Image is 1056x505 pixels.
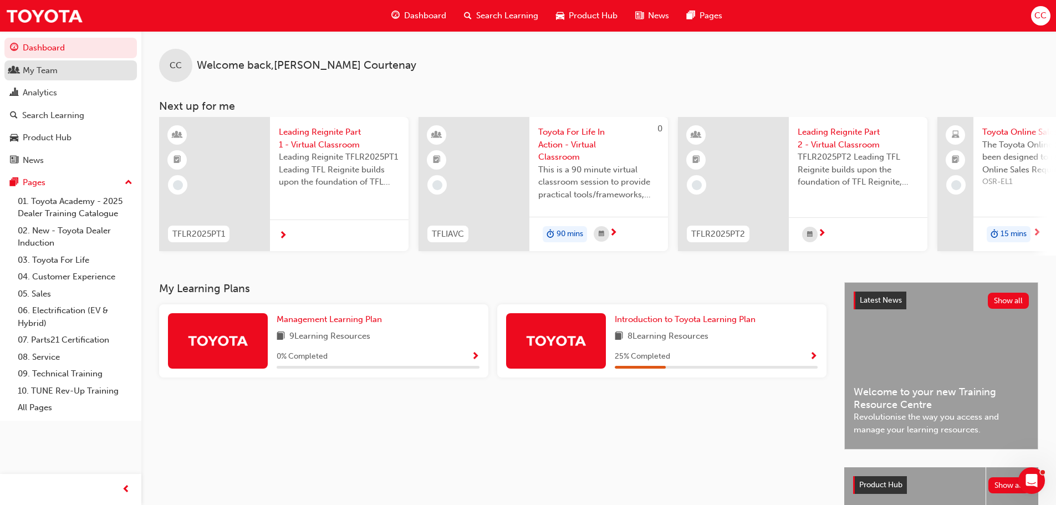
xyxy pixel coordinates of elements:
span: booktick-icon [174,153,181,167]
img: Trak [6,3,83,28]
a: 09. Technical Training [13,365,137,382]
button: CC [1031,6,1050,25]
span: news-icon [635,9,644,23]
a: Management Learning Plan [277,313,386,326]
span: Management Learning Plan [277,314,382,324]
span: Product Hub [569,9,618,22]
a: 05. Sales [13,285,137,303]
span: learningRecordVerb_NONE-icon [173,180,183,190]
button: Show all [988,477,1030,493]
span: booktick-icon [433,153,441,167]
span: search-icon [10,111,18,121]
span: next-icon [818,229,826,239]
a: 07. Parts21 Certification [13,331,137,349]
button: Show Progress [809,350,818,364]
span: TFLR2025PT2 [691,228,745,241]
span: car-icon [10,133,18,143]
iframe: Intercom live chat [1018,467,1045,494]
span: pages-icon [10,178,18,188]
span: learningRecordVerb_NONE-icon [951,180,961,190]
a: Product Hub [4,127,137,148]
a: 0TFLIAVCToyota For Life In Action - Virtual ClassroomThis is a 90 minute virtual classroom sessio... [419,117,668,251]
span: booktick-icon [952,153,960,167]
span: Leading Reignite Part 2 - Virtual Classroom [798,126,919,151]
span: next-icon [279,231,287,241]
a: Latest NewsShow allWelcome to your new Training Resource CentreRevolutionise the way you access a... [844,282,1038,450]
span: Dashboard [404,9,446,22]
button: Show Progress [471,350,479,364]
button: Pages [4,172,137,193]
a: 04. Customer Experience [13,268,137,285]
span: Leading Reignite Part 1 - Virtual Classroom [279,126,400,151]
span: Show Progress [809,352,818,362]
span: 90 mins [557,228,583,241]
span: up-icon [125,176,132,190]
span: 25 % Completed [615,350,670,363]
h3: My Learning Plans [159,282,827,295]
div: Analytics [23,86,57,99]
a: news-iconNews [626,4,678,27]
a: Dashboard [4,38,137,58]
span: Show Progress [471,352,479,362]
a: Analytics [4,83,137,103]
h3: Next up for me [141,100,1056,113]
div: Search Learning [22,109,84,122]
span: Leading Reignite TFLR2025PT1 Leading TFL Reignite builds upon the foundation of TFL Reignite, rea... [279,151,400,188]
span: Welcome back , [PERSON_NAME] Courtenay [197,59,416,72]
span: CC [1034,9,1047,22]
span: news-icon [10,156,18,166]
div: News [23,154,44,167]
span: learningResourceType_INSTRUCTOR_LED-icon [174,128,181,142]
span: Introduction to Toyota Learning Plan [615,314,756,324]
a: News [4,150,137,171]
img: Trak [187,331,248,350]
span: This is a 90 minute virtual classroom session to provide practical tools/frameworks, behaviours a... [538,164,659,201]
span: search-icon [464,9,472,23]
span: learningResourceType_INSTRUCTOR_LED-icon [692,128,700,142]
img: Trak [526,331,586,350]
span: Pages [700,9,722,22]
div: My Team [23,64,58,77]
span: TFLR2025PT1 [172,228,225,241]
span: people-icon [10,66,18,76]
a: 10. TUNE Rev-Up Training [13,382,137,400]
div: Product Hub [23,131,72,144]
span: CC [170,59,182,72]
span: calendar-icon [807,228,813,242]
span: Latest News [860,295,902,305]
span: 9 Learning Resources [289,330,370,344]
span: book-icon [615,330,623,344]
a: car-iconProduct Hub [547,4,626,27]
span: 0 % Completed [277,350,328,363]
a: TFLR2025PT2Leading Reignite Part 2 - Virtual ClassroomTFLR2025PT2 Leading TFL Reignite builds upo... [678,117,927,251]
span: 15 mins [1001,228,1027,241]
a: All Pages [13,399,137,416]
span: 0 [657,124,662,134]
button: DashboardMy TeamAnalyticsSearch LearningProduct HubNews [4,35,137,172]
span: duration-icon [547,227,554,242]
span: pages-icon [687,9,695,23]
span: car-icon [556,9,564,23]
span: Product Hub [859,480,902,489]
a: guage-iconDashboard [382,4,455,27]
span: book-icon [277,330,285,344]
span: Welcome to your new Training Resource Centre [854,386,1029,411]
span: guage-icon [391,9,400,23]
span: booktick-icon [692,153,700,167]
span: calendar-icon [599,227,604,241]
a: 02. New - Toyota Dealer Induction [13,222,137,252]
span: guage-icon [10,43,18,53]
span: Revolutionise the way you access and manage your learning resources. [854,411,1029,436]
span: learningRecordVerb_NONE-icon [432,180,442,190]
a: 01. Toyota Academy - 2025 Dealer Training Catalogue [13,193,137,222]
span: 8 Learning Resources [628,330,708,344]
a: Latest NewsShow all [854,292,1029,309]
a: My Team [4,60,137,81]
span: next-icon [1033,228,1041,238]
span: learningRecordVerb_NONE-icon [692,180,702,190]
a: 06. Electrification (EV & Hybrid) [13,302,137,331]
span: learningResourceType_INSTRUCTOR_LED-icon [433,128,441,142]
a: TFLR2025PT1Leading Reignite Part 1 - Virtual ClassroomLeading Reignite TFLR2025PT1 Leading TFL Re... [159,117,409,251]
a: 03. Toyota For Life [13,252,137,269]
